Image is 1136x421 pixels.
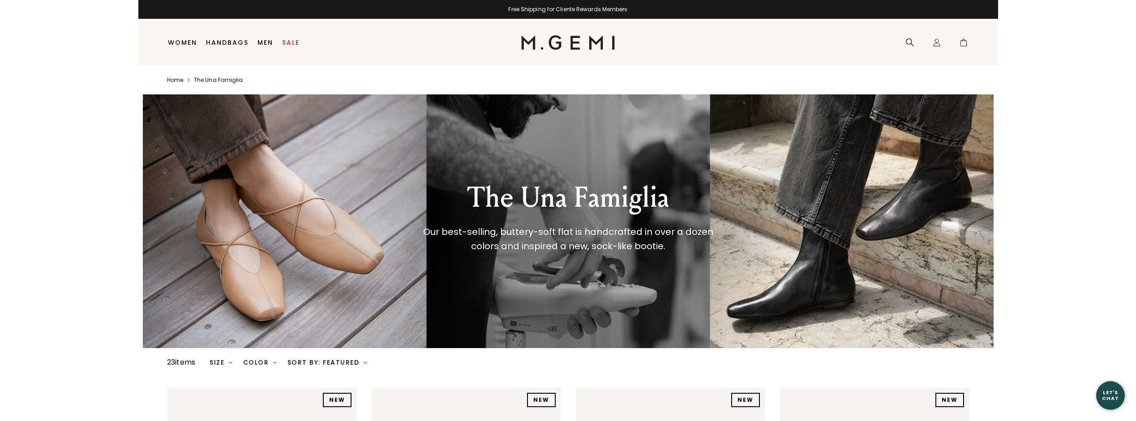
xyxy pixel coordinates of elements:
div: The Una Famiglia [413,182,724,214]
div: NEW [731,393,760,407]
a: Women [168,39,197,46]
img: chevron-down.svg [364,361,367,364]
div: Let's Chat [1096,390,1125,401]
div: Size [210,359,232,366]
div: Free Shipping for Cliente Rewards Members [138,6,998,13]
div: Sort By: Featured [287,359,367,366]
div: NEW [935,393,964,407]
img: chevron-down.svg [273,361,277,364]
div: Our best-selling, buttery-soft flat is handcrafted in over a dozen colors and inspired a new, soc... [417,225,719,253]
a: Handbags [206,39,249,46]
a: The una famiglia [194,77,243,84]
img: M.Gemi [521,35,615,50]
div: 23 items [167,357,196,368]
a: Sale [282,39,300,46]
div: NEW [527,393,556,407]
div: Color [243,359,277,366]
a: Men [257,39,273,46]
a: Home [167,77,183,84]
div: NEW [323,393,352,407]
img: chevron-down.svg [229,361,232,364]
